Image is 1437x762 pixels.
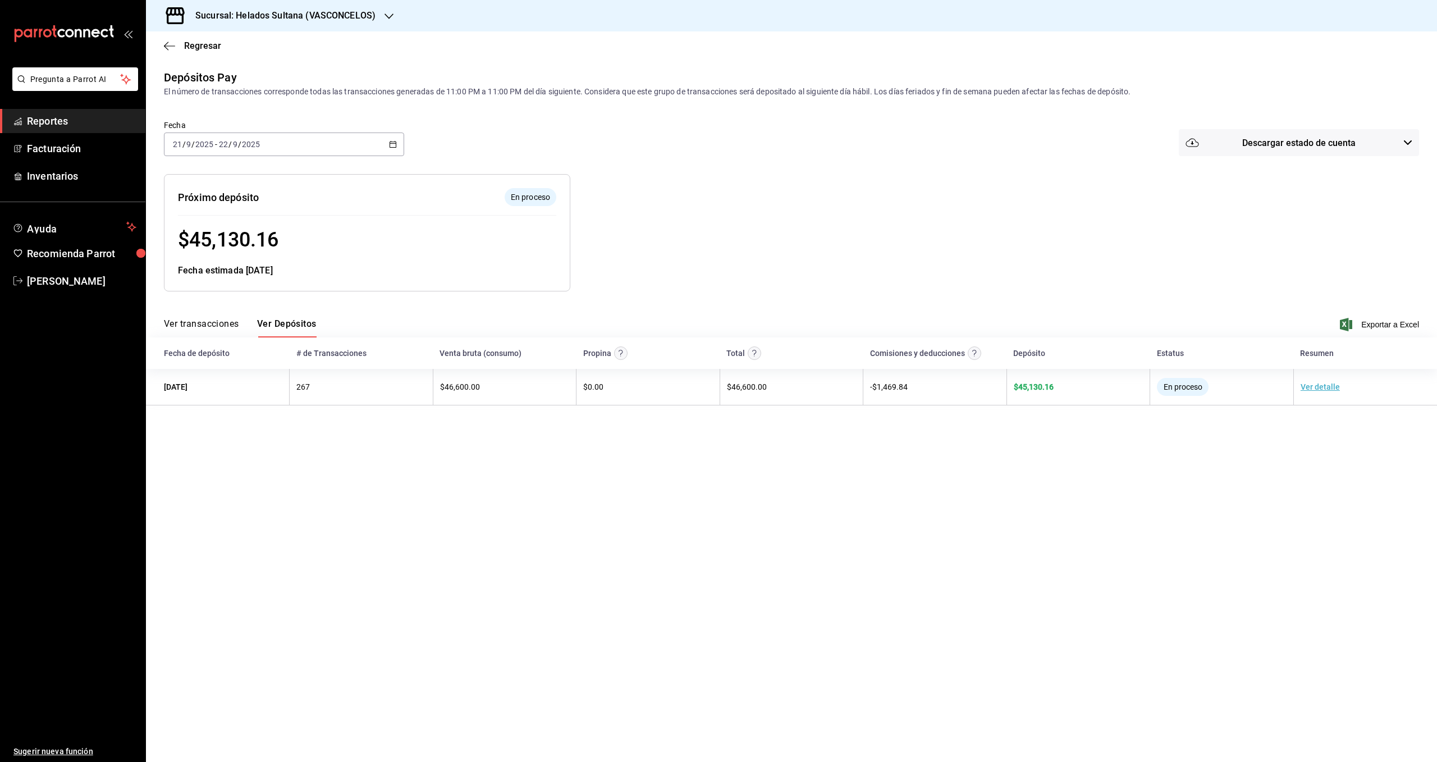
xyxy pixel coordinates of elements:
[1157,349,1184,358] div: Estatus
[178,264,556,277] div: Fecha estimada [DATE]
[178,228,278,252] span: $ 45,130.16
[727,382,767,391] span: $ 46,600.00
[968,346,981,360] svg: Contempla comisión de ventas y propinas, IVA, cancelaciones y devoluciones.
[182,140,186,149] span: /
[123,29,132,38] button: open_drawer_menu
[184,40,221,51] span: Regresar
[870,382,908,391] span: - $ 1,469.84
[1300,349,1334,358] div: Resumen
[1301,382,1340,391] a: Ver detalle
[232,140,238,149] input: --
[164,349,230,358] div: Fecha de depósito
[440,349,521,358] div: Venta bruta (consumo)
[164,40,221,51] button: Regresar
[1013,349,1045,358] div: Depósito
[12,67,138,91] button: Pregunta a Parrot AI
[440,382,480,391] span: $ 46,600.00
[1179,129,1419,156] button: Descargar estado de cuenta
[257,318,317,337] button: Ver Depósitos
[505,188,556,206] div: El depósito aún no se ha enviado a tu cuenta bancaria.
[1014,382,1054,391] span: $ 45,130.16
[164,86,1419,98] div: El número de transacciones corresponde todas las transacciones generadas de 11:00 PM a 11:00 PM d...
[172,140,182,149] input: --
[290,369,433,405] td: 267
[195,140,214,149] input: ----
[27,246,136,261] span: Recomienda Parrot
[296,349,367,358] div: # de Transacciones
[1157,378,1209,396] div: El depósito aún no se ha enviado a tu cuenta bancaria.
[164,121,404,129] label: Fecha
[178,190,259,205] div: Próximo depósito
[228,140,232,149] span: /
[1342,318,1419,331] button: Exportar a Excel
[726,349,745,358] div: Total
[1159,382,1207,391] span: En proceso
[583,349,611,358] div: Propina
[27,141,136,156] span: Facturación
[506,191,555,203] span: En proceso
[215,140,217,149] span: -
[164,69,237,86] div: Depósitos Pay
[164,318,317,337] div: navigation tabs
[748,346,761,360] svg: Este monto equivale al total de la venta más otros abonos antes de aplicar comisión e IVA.
[8,81,138,93] a: Pregunta a Parrot AI
[27,220,122,234] span: Ayuda
[27,113,136,129] span: Reportes
[30,74,121,85] span: Pregunta a Parrot AI
[186,140,191,149] input: --
[241,140,260,149] input: ----
[191,140,195,149] span: /
[576,369,720,405] td: $0.00
[614,346,628,360] svg: Las propinas mostradas excluyen toda configuración de retención.
[218,140,228,149] input: --
[13,746,136,758] span: Sugerir nueva función
[27,273,136,289] span: [PERSON_NAME]
[146,369,290,405] td: [DATE]
[186,9,376,22] h3: Sucursal: Helados Sultana (VASCONCELOS)
[238,140,241,149] span: /
[27,168,136,184] span: Inventarios
[1242,138,1356,148] span: Descargar estado de cuenta
[164,318,239,337] button: Ver transacciones
[870,349,965,358] div: Comisiones y deducciones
